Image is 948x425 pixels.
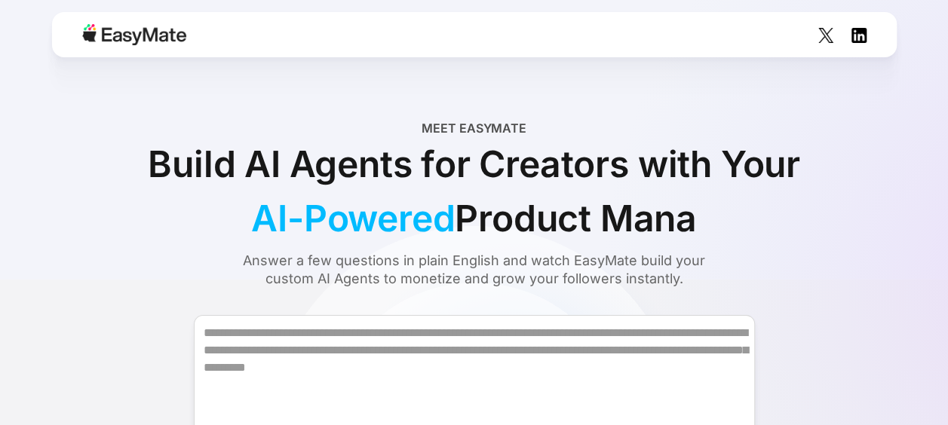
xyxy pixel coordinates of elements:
div: Build AI Agents for Creators with Your [135,137,814,246]
img: Social Icon [818,28,833,43]
img: Social Icon [851,28,867,43]
div: Answer a few questions in plain English and watch EasyMate build your custom AI Agents to monetiz... [229,252,719,288]
span: Product Mana [455,191,697,246]
div: Meet EasyMate [422,119,526,137]
img: Easymate logo [82,24,186,45]
span: AI-Powered [251,191,455,246]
